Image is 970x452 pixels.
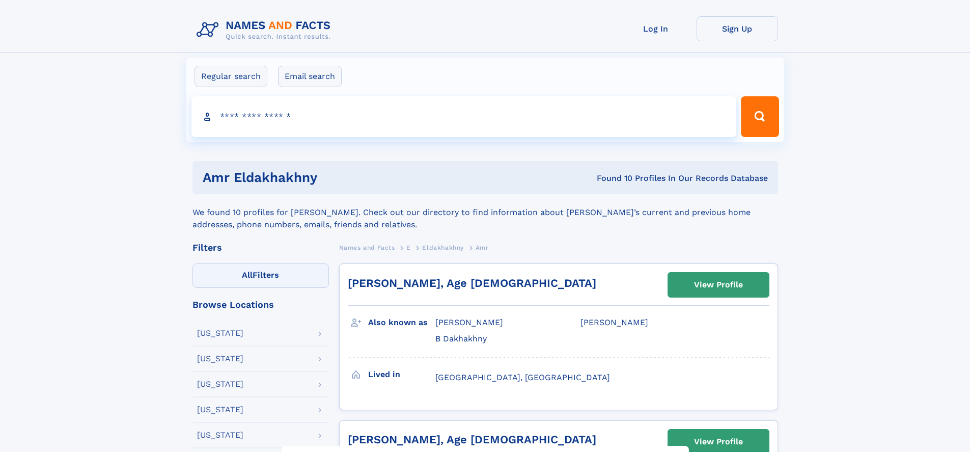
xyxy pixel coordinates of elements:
span: [GEOGRAPHIC_DATA], [GEOGRAPHIC_DATA] [435,373,610,382]
a: Names and Facts [339,241,395,254]
div: [US_STATE] [197,380,243,388]
div: We found 10 profiles for [PERSON_NAME]. Check out our directory to find information about [PERSON... [192,194,778,231]
span: E [406,244,411,251]
span: All [242,270,253,280]
div: [US_STATE] [197,329,243,337]
button: Search Button [741,96,779,137]
h3: Also known as [368,314,435,331]
span: B Dakhakhny [435,334,487,343]
a: Eldakhakhny [422,241,464,254]
div: Found 10 Profiles In Our Records Database [457,173,768,184]
label: Email search [278,66,342,87]
div: [US_STATE] [197,355,243,363]
span: Eldakhakhny [422,244,464,251]
a: [PERSON_NAME], Age [DEMOGRAPHIC_DATA] [348,433,596,446]
img: Logo Names and Facts [192,16,339,44]
div: [US_STATE] [197,406,243,414]
div: View Profile [694,273,743,297]
span: Amr [476,244,489,251]
span: [PERSON_NAME] [580,317,648,327]
input: search input [191,96,737,137]
span: [PERSON_NAME] [435,317,503,327]
label: Regular search [195,66,267,87]
a: [PERSON_NAME], Age [DEMOGRAPHIC_DATA] [348,277,596,289]
div: Filters [192,243,329,252]
a: Log In [615,16,697,41]
div: [US_STATE] [197,431,243,439]
h3: Lived in [368,366,435,383]
div: Browse Locations [192,300,329,309]
a: Sign Up [697,16,778,41]
a: E [406,241,411,254]
h1: amr eldakhakhny [203,171,457,184]
label: Filters [192,263,329,288]
a: View Profile [668,273,769,297]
